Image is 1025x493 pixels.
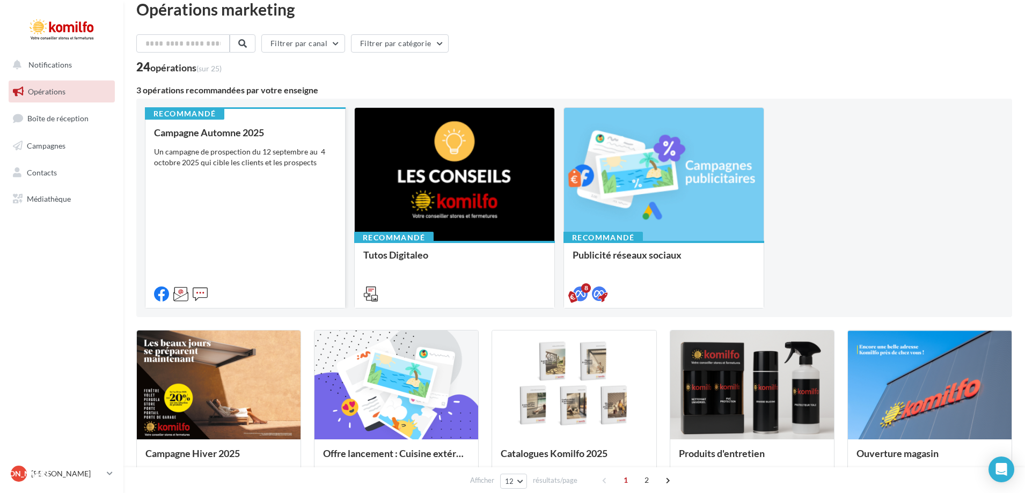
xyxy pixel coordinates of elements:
span: Boîte de réception [27,114,89,123]
div: Offre lancement : Cuisine extérieur [323,448,470,469]
a: Opérations [6,80,117,103]
span: Campagnes [27,141,65,150]
div: Opérations marketing [136,1,1012,17]
div: 24 [136,61,222,73]
a: [PERSON_NAME] [PERSON_NAME] [9,463,115,484]
button: Filtrer par canal [261,34,345,53]
button: Filtrer par catégorie [351,34,449,53]
button: 12 [500,474,528,489]
div: Tutos Digitaleo [363,249,546,271]
span: Notifications [28,60,72,69]
span: Opérations [28,87,65,96]
span: Médiathèque [27,194,71,203]
a: Médiathèque [6,188,117,210]
div: Recommandé [354,232,434,244]
a: Contacts [6,161,117,184]
a: Boîte de réception [6,107,117,130]
div: Open Intercom Messenger [989,457,1014,482]
span: 2 [638,472,655,489]
div: 3 opérations recommandées par votre enseigne [136,86,1012,94]
p: [PERSON_NAME] [31,468,102,479]
div: Ouverture magasin [856,448,1003,469]
span: Contacts [27,167,57,176]
span: résultats/page [533,475,577,485]
span: 1 [617,472,634,489]
div: Un campagne de prospection du 12 septembre au 4 octobre 2025 qui cible les clients et les prospects [154,146,336,168]
div: Publicité réseaux sociaux [573,249,755,271]
span: (sur 25) [196,64,222,73]
div: Recommandé [563,232,643,244]
div: Catalogues Komilfo 2025 [501,448,647,469]
span: 12 [505,477,514,485]
button: Notifications [6,54,113,76]
div: Recommandé [145,108,224,120]
span: Afficher [470,475,494,485]
div: opérations [150,63,222,72]
a: Campagnes [6,135,117,157]
div: 8 [581,283,591,293]
div: Campagne Hiver 2025 [145,448,292,469]
div: Produits d'entretien [679,448,825,469]
div: Campagne Automne 2025 [154,127,336,138]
